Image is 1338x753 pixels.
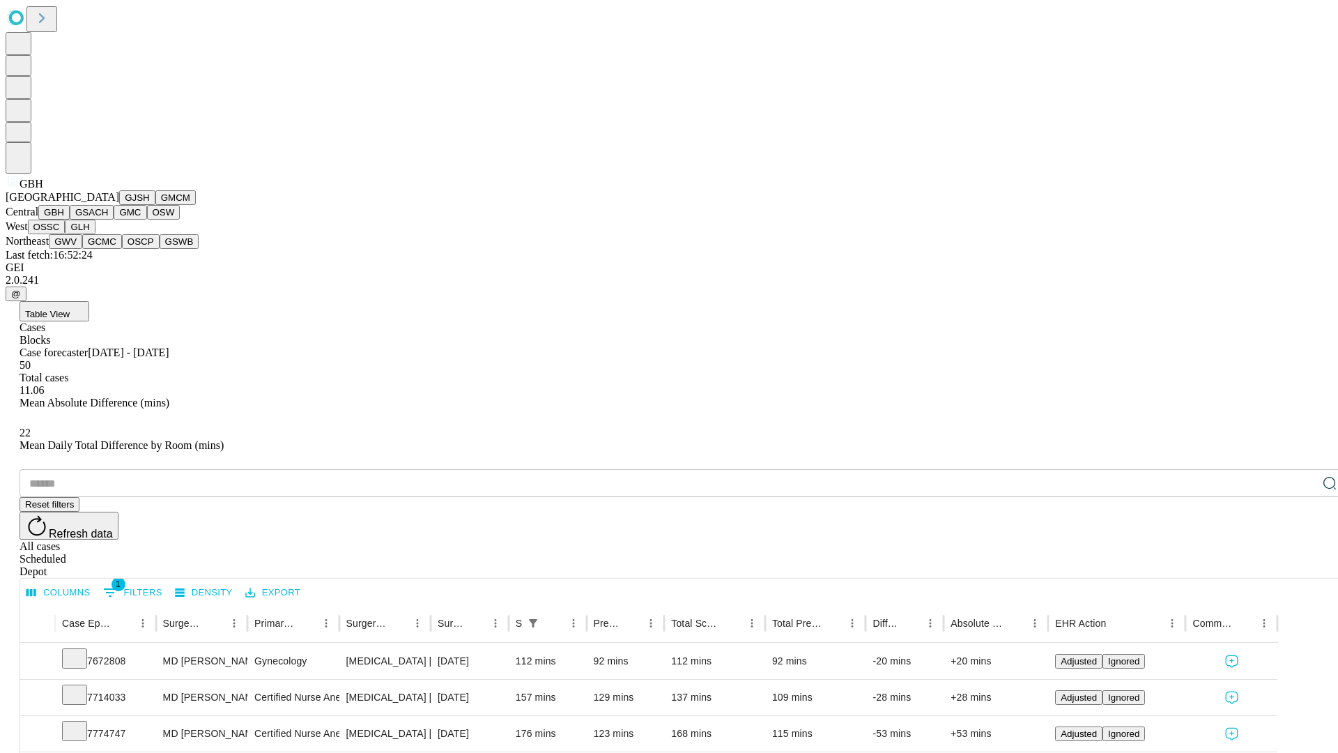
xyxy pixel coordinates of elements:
button: Sort [1107,614,1127,633]
div: Surgery Name [346,618,387,629]
button: Menu [133,614,153,633]
span: Central [6,206,38,218]
div: 137 mins [671,680,758,715]
span: Mean Daily Total Difference by Room (mins) [20,439,224,451]
button: Sort [622,614,641,633]
button: Menu [641,614,661,633]
div: [MEDICAL_DATA] [MEDICAL_DATA] REMOVAL TUBES AND/OR OVARIES FOR UTERUS 250GM OR LESS [346,680,424,715]
button: Menu [1162,614,1182,633]
div: 109 mins [772,680,859,715]
button: Menu [486,614,505,633]
div: [MEDICAL_DATA] [MEDICAL_DATA] AND OR [MEDICAL_DATA] [346,644,424,679]
span: Adjusted [1061,692,1097,703]
span: Adjusted [1061,729,1097,739]
button: GSACH [70,205,114,220]
span: Ignored [1108,729,1139,739]
span: West [6,220,28,232]
div: 7672808 [62,644,149,679]
button: Sort [466,614,486,633]
button: Show filters [523,614,543,633]
span: Total cases [20,372,68,383]
div: Comments [1192,618,1233,629]
div: [DATE] [438,680,502,715]
button: GLH [65,220,95,234]
span: Ignored [1108,692,1139,703]
span: Ignored [1108,656,1139,667]
button: Menu [921,614,940,633]
button: Refresh data [20,512,118,540]
div: Certified Nurse Anesthetist [254,716,332,752]
button: Sort [297,614,316,633]
button: Table View [20,301,89,321]
div: 92 mins [772,644,859,679]
div: 112 mins [671,644,758,679]
button: Export [242,582,304,604]
button: Menu [564,614,583,633]
span: Case forecaster [20,347,88,358]
span: 11.06 [20,384,44,396]
button: Sort [205,614,224,633]
div: [DATE] [438,644,502,679]
button: Sort [901,614,921,633]
button: GWV [49,234,82,249]
div: Case Epic Id [62,618,112,629]
div: MD [PERSON_NAME] [PERSON_NAME] Md [163,644,240,679]
div: 115 mins [772,716,859,752]
div: Predicted In Room Duration [594,618,621,629]
button: Ignored [1102,727,1145,741]
span: Refresh data [49,528,113,540]
button: Reset filters [20,497,79,512]
div: -20 mins [872,644,937,679]
div: 92 mins [594,644,658,679]
div: Scheduled In Room Duration [516,618,522,629]
button: Density [171,582,236,604]
span: Last fetch: 16:52:24 [6,249,93,261]
button: Sort [114,614,133,633]
button: Adjusted [1055,727,1102,741]
button: GMC [114,205,146,220]
div: 157 mins [516,680,580,715]
div: 129 mins [594,680,658,715]
button: @ [6,287,26,301]
div: Surgeon Name [163,618,203,629]
div: GEI [6,261,1332,274]
button: Expand [27,686,48,710]
button: OSCP [122,234,160,249]
button: Ignored [1102,654,1145,669]
div: 2.0.241 [6,274,1332,287]
button: Adjusted [1055,654,1102,669]
div: MD [PERSON_NAME] [PERSON_NAME] Md [163,716,240,752]
button: GJSH [119,190,155,205]
span: 22 [20,427,31,439]
div: 176 mins [516,716,580,752]
button: Select columns [23,582,94,604]
div: +28 mins [951,680,1041,715]
button: Menu [316,614,336,633]
div: Total Predicted Duration [772,618,822,629]
div: 123 mins [594,716,658,752]
span: Northeast [6,235,49,247]
div: [DATE] [438,716,502,752]
button: Adjusted [1055,690,1102,705]
button: Sort [1235,614,1254,633]
button: GCMC [82,234,122,249]
button: Expand [27,722,48,747]
button: Menu [843,614,862,633]
button: Menu [742,614,762,633]
div: +20 mins [951,644,1041,679]
button: GMCM [155,190,196,205]
div: 112 mins [516,644,580,679]
span: [GEOGRAPHIC_DATA] [6,191,119,203]
div: Certified Nurse Anesthetist [254,680,332,715]
button: GBH [38,205,70,220]
div: Surgery Date [438,618,465,629]
button: Expand [27,650,48,674]
div: -53 mins [872,716,937,752]
span: Reset filters [25,499,74,510]
button: Menu [1254,614,1274,633]
span: Mean Absolute Difference (mins) [20,397,169,409]
button: Menu [408,614,427,633]
button: Sort [823,614,843,633]
button: Menu [224,614,244,633]
button: Sort [544,614,564,633]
